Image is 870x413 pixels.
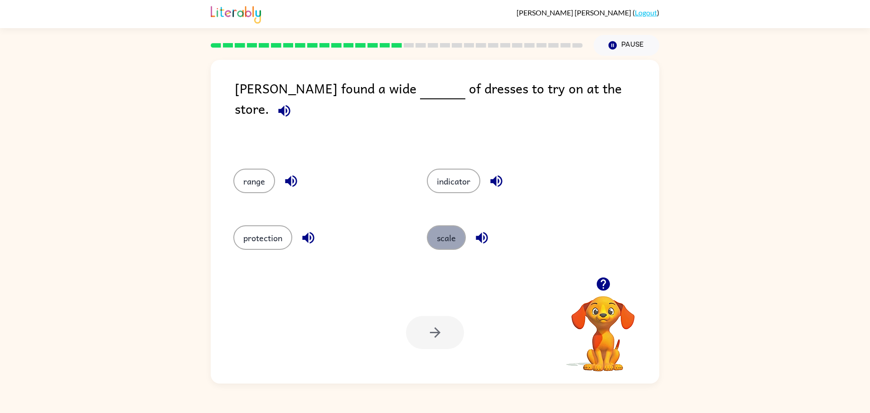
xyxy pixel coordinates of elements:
[211,4,261,24] img: Literably
[427,169,480,193] button: indicator
[635,8,657,17] a: Logout
[594,35,659,56] button: Pause
[517,8,633,17] span: [PERSON_NAME] [PERSON_NAME]
[558,282,648,373] video: Your browser must support playing .mp4 files to use Literably. Please try using another browser.
[517,8,659,17] div: ( )
[233,225,292,250] button: protection
[235,78,659,151] div: [PERSON_NAME] found a wide of dresses to try on at the store.
[233,169,275,193] button: range
[427,225,466,250] button: scale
